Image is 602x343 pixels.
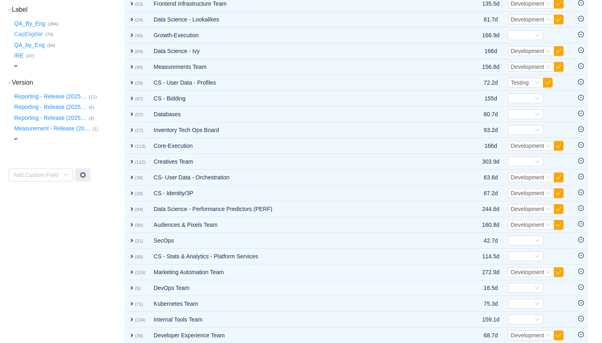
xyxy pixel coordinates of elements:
[546,333,551,339] i: icon: down
[578,253,584,258] i: icon: minus-circle
[535,33,540,38] i: icon: down
[150,312,458,328] td: Internal Tools Team
[129,206,135,212] span: expand
[129,332,135,339] span: expand
[129,253,135,260] span: expand
[578,316,584,322] i: icon: minus-circle
[578,142,584,148] i: icon: minus-circle
[546,207,551,212] i: icon: down
[554,46,564,56] button: icon: check
[135,286,141,291] small: (5)
[13,79,124,87] h3: Version
[543,78,553,87] button: icon: check
[150,249,458,264] td: CS - Stats & Analytics - Platform Services
[150,59,458,75] td: Measurements Team
[478,233,504,249] td: 42.7d
[511,0,545,7] span: Development
[13,28,45,41] button: CapEligible
[546,270,551,275] i: icon: down
[535,254,540,260] i: icon: down
[135,65,143,70] small: (96)
[578,332,584,337] i: icon: minus-circle
[7,81,12,85] i: icon: down
[135,333,143,338] small: (39)
[478,107,504,122] td: 80.7d
[478,312,504,328] td: 159.1d
[511,190,545,196] span: Development
[511,269,545,275] span: Development
[129,64,135,70] span: expand
[478,154,504,170] td: 303.9d
[129,269,135,275] span: expand
[13,136,19,142] span: expand
[535,317,540,323] i: icon: down
[89,105,94,110] small: (6)
[135,254,143,259] small: (66)
[546,143,551,149] i: icon: down
[129,237,135,244] span: expand
[135,223,143,228] small: (90)
[13,38,47,51] button: QA_by_Eng
[150,170,458,185] td: CS- User Data - Orchestration
[150,28,458,43] td: Growth-Execution
[135,17,143,22] small: (24)
[135,175,143,180] small: (38)
[578,111,584,116] i: icon: minus-circle
[135,239,143,243] small: (21)
[554,330,564,340] button: icon: check
[26,53,34,58] small: (47)
[554,62,564,72] button: icon: check
[150,217,458,233] td: Audiences & Pixels Team
[135,270,146,275] small: (153)
[578,284,584,290] i: icon: minus-circle
[578,63,584,69] i: icon: minus-circle
[511,79,529,86] span: Testing
[546,191,551,196] i: icon: down
[535,112,540,117] i: icon: down
[478,185,504,201] td: 67.2d
[511,222,545,228] span: Development
[511,174,545,181] span: Development
[135,207,143,212] small: (94)
[129,16,135,23] span: expand
[578,300,584,306] i: icon: minus-circle
[129,158,135,165] span: expand
[478,91,504,107] td: 155d
[478,249,504,264] td: 114.5d
[150,12,458,28] td: Data Science - Lookalikes
[135,191,143,196] small: (28)
[129,143,135,149] span: expand
[535,159,540,165] i: icon: down
[150,122,458,138] td: Inventory Tech Ops Board
[135,33,143,38] small: (90)
[13,49,26,62] button: IRE
[48,21,58,26] small: (394)
[554,220,564,230] button: icon: check
[129,32,135,38] span: expand
[478,217,504,233] td: 160.8d
[129,285,135,291] span: expand
[150,280,458,296] td: DevOps Team
[546,222,551,228] i: icon: down
[135,302,143,307] small: (71)
[47,43,55,48] small: (56)
[89,94,97,99] small: (11)
[129,111,135,117] span: expand
[13,63,19,69] span: expand
[135,112,143,117] small: (57)
[89,116,94,121] small: (4)
[129,190,135,196] span: expand
[478,280,504,296] td: 16.5d
[150,201,458,217] td: Data Science - Performance Predictors (PERF)
[478,75,504,91] td: 72.2d
[478,12,504,28] td: 81.7d
[45,32,53,37] small: (70)
[478,43,504,59] td: 166d
[478,59,504,75] td: 156.8d
[535,285,540,291] i: icon: down
[150,75,458,91] td: CS - User Data - Profiles
[578,47,584,53] i: icon: minus-circle
[554,188,564,198] button: icon: check
[478,264,504,280] td: 272.9d
[13,111,89,124] button: Reporting - Release (2025…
